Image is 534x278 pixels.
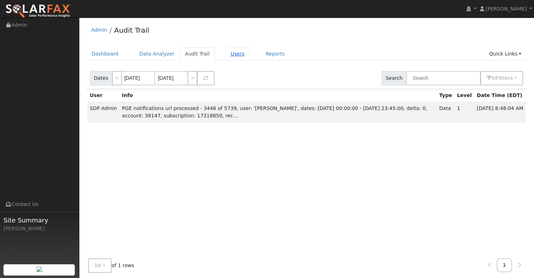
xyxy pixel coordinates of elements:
input: Search [406,71,481,85]
td: 1 [455,102,474,122]
div: Date Time (EDT) [477,92,523,99]
a: < [112,71,122,85]
a: Quick Links [484,47,527,60]
img: retrieve [37,266,42,272]
a: Audit Trail [114,26,149,34]
div: [PERSON_NAME] [4,225,75,232]
a: Data Analyzer [134,47,180,60]
span: s [510,75,513,81]
img: SolarFax [5,4,71,19]
span: Filter [495,75,513,81]
a: Audit Trail [180,47,215,60]
a: Admin [91,27,107,33]
a: Reports [261,47,290,60]
button: Refresh [197,71,215,85]
span: [PERSON_NAME] [486,6,527,12]
button: 0Filters [480,71,523,85]
span: Site Summary [4,215,75,225]
span: 10 [94,263,101,268]
button: 10 [88,258,112,273]
div: User [90,92,117,99]
div: Info [122,92,434,99]
td: SDP Admin [87,102,120,122]
span: Dates [90,71,112,85]
a: Dashboard [86,47,124,60]
span: PGE notifications url processed - 3446 of 5739, user: '[PERSON_NAME]', dates: [DATE] 00:00:00 - [... [122,105,427,118]
div: of 1 rows [88,258,134,273]
span: Search [382,71,407,85]
div: Type [439,92,452,99]
div: Level [457,92,472,99]
a: > [187,71,197,85]
td: [DATE] 8:48:04 AM [474,102,526,122]
a: Users [225,47,250,60]
a: 1 [497,258,512,272]
td: Data [437,102,455,122]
